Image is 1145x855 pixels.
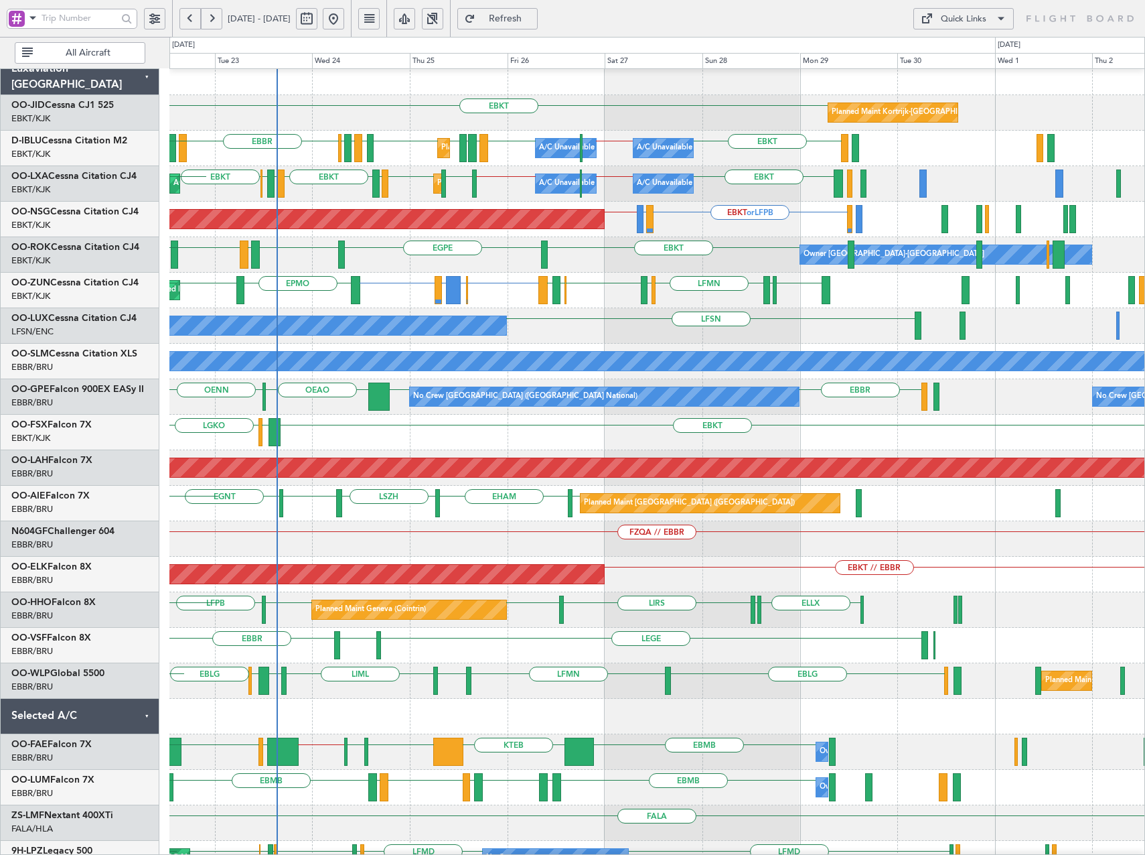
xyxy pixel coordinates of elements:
a: OO-LAHFalcon 7X [11,456,92,465]
div: Planned Maint Geneva (Cointrin) [315,600,426,620]
div: A/C Unavailable [637,174,692,194]
span: OO-WLP [11,669,50,678]
span: OO-ROK [11,243,51,252]
a: OO-LUXCessna Citation CJ4 [11,314,137,323]
div: Fri 26 [508,53,605,69]
span: OO-LXA [11,172,48,181]
div: Sat 27 [605,53,702,69]
div: Owner Melsbroek Air Base [820,777,911,797]
a: EBBR/BRU [11,681,53,693]
a: ZS-LMFNextant 400XTi [11,811,113,820]
a: EBBR/BRU [11,752,53,764]
a: OO-HHOFalcon 8X [11,598,96,607]
a: LFSN/ENC [11,326,54,338]
input: Trip Number [42,8,117,28]
button: Quick Links [913,8,1014,29]
a: EBBR/BRU [11,539,53,551]
div: Quick Links [941,13,986,26]
a: EBBR/BRU [11,397,53,409]
a: OO-FAEFalcon 7X [11,740,92,749]
a: EBKT/KJK [11,113,50,125]
span: OO-FSX [11,420,48,430]
div: Planned Maint Milan (Linate) [1045,671,1142,691]
div: A/C Unavailable [GEOGRAPHIC_DATA] ([GEOGRAPHIC_DATA] National) [539,138,788,158]
div: [DATE] [998,40,1020,51]
a: OO-GPEFalcon 900EX EASy II [11,385,144,394]
div: A/C Unavailable [GEOGRAPHIC_DATA]-[GEOGRAPHIC_DATA] [637,138,850,158]
span: OO-VSF [11,633,47,643]
div: Owner Melsbroek Air Base [820,742,911,762]
a: EBKT/KJK [11,148,50,160]
div: Planned Maint Kortrijk-[GEOGRAPHIC_DATA] [437,174,593,194]
span: OO-JID [11,101,45,110]
div: AOG Maint Kortrijk-[GEOGRAPHIC_DATA] [173,174,319,194]
span: OO-ZUN [11,278,50,287]
a: OO-LUMFalcon 7X [11,775,94,785]
div: No Crew [GEOGRAPHIC_DATA] ([GEOGRAPHIC_DATA] National) [413,387,637,407]
div: Thu 25 [410,53,508,69]
a: EBBR/BRU [11,787,53,799]
div: Wed 1 [995,53,1093,69]
div: Wed 24 [312,53,410,69]
a: EBBR/BRU [11,468,53,480]
a: EBBR/BRU [11,503,53,515]
a: EBBR/BRU [11,645,53,657]
a: OO-FSXFalcon 7X [11,420,92,430]
a: EBKT/KJK [11,255,50,267]
a: OO-AIEFalcon 7X [11,491,90,501]
a: OO-SLMCessna Citation XLS [11,349,137,358]
a: EBKT/KJK [11,290,50,302]
span: OO-ELK [11,562,48,572]
span: All Aircraft [35,48,141,58]
a: EBKT/KJK [11,219,50,231]
span: D-IBLU [11,136,42,145]
span: Refresh [478,14,533,23]
a: OO-LXACessna Citation CJ4 [11,172,137,181]
div: Sun 28 [702,53,800,69]
button: All Aircraft [15,42,145,64]
span: [DATE] - [DATE] [228,13,291,25]
div: Tue 23 [215,53,313,69]
a: OO-VSFFalcon 8X [11,633,91,643]
div: Tue 30 [897,53,995,69]
span: OO-FAE [11,740,48,749]
span: OO-NSG [11,207,50,216]
span: OO-SLM [11,349,49,358]
a: EBKT/KJK [11,432,50,444]
a: N604GFChallenger 604 [11,527,115,536]
span: N604GF [11,527,48,536]
div: Planned Maint Nice ([GEOGRAPHIC_DATA]) [441,138,591,158]
a: EBBR/BRU [11,574,53,586]
a: OO-ROKCessna Citation CJ4 [11,243,139,252]
span: OO-LUM [11,775,50,785]
span: OO-AIE [11,491,46,501]
a: EBBR/BRU [11,361,53,373]
a: D-IBLUCessna Citation M2 [11,136,127,145]
a: FALA/HLA [11,823,53,835]
div: [DATE] [172,40,195,51]
div: Planned Maint Kortrijk-[GEOGRAPHIC_DATA] [832,103,988,123]
span: OO-LUX [11,314,48,323]
span: OO-LAH [11,456,48,465]
a: EBKT/KJK [11,184,50,196]
a: EBBR/BRU [11,610,53,622]
a: OO-JIDCessna CJ1 525 [11,101,114,110]
div: Mon 29 [800,53,898,69]
a: OO-WLPGlobal 5500 [11,669,104,678]
div: Planned Maint [GEOGRAPHIC_DATA] ([GEOGRAPHIC_DATA]) [584,493,795,513]
a: OO-ELKFalcon 8X [11,562,92,572]
div: A/C Unavailable [GEOGRAPHIC_DATA] ([GEOGRAPHIC_DATA] National) [539,174,788,194]
span: OO-GPE [11,385,50,394]
button: Refresh [457,8,538,29]
a: OO-ZUNCessna Citation CJ4 [11,278,139,287]
div: Owner [GEOGRAPHIC_DATA]-[GEOGRAPHIC_DATA] [804,245,984,265]
span: ZS-LMF [11,811,44,820]
a: OO-NSGCessna Citation CJ4 [11,207,139,216]
span: OO-HHO [11,598,52,607]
